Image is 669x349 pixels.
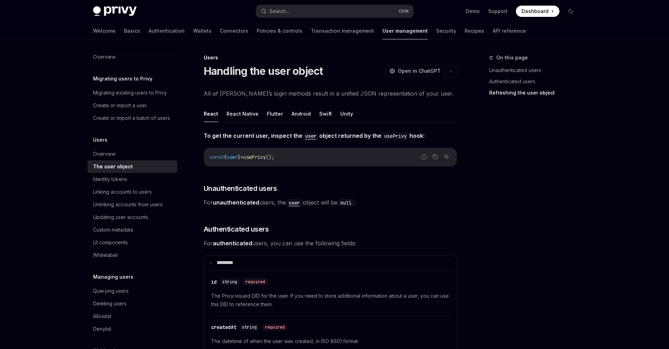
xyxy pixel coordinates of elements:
[466,8,480,15] a: Demo
[93,150,116,158] div: Overview
[213,240,252,247] strong: authenticated
[436,22,456,39] a: Security
[93,89,167,97] div: Migrating existing users to Privy
[266,154,274,160] span: ();
[489,87,582,98] a: Refreshing the user object
[220,22,248,39] a: Connectors
[87,148,177,160] a: Overview
[93,238,128,247] div: UI components
[522,8,549,15] span: Dashboard
[238,154,241,160] span: }
[93,175,127,183] div: Identity tokens
[302,132,319,139] a: user
[227,105,258,122] button: React Native
[93,226,133,234] div: Custom metadata
[241,154,243,160] span: =
[87,51,177,63] a: Overview
[204,65,323,77] h1: Handling the user object
[204,132,425,139] strong: To get the current user, inspect the object returned by the hook:
[87,99,177,112] a: Create or import a user
[93,53,116,61] div: Overview
[243,278,268,285] div: required
[93,101,147,110] div: Create or import a user
[319,105,332,122] button: Swift
[431,152,440,161] button: Copy the contents from the code block
[257,22,302,39] a: Policies & controls
[488,8,507,15] a: Support
[93,299,126,308] div: Deleting users
[465,22,484,39] a: Recipes
[93,287,129,295] div: Querying users
[93,162,133,171] div: The user object
[87,198,177,211] a: Unlinking accounts from users
[489,76,582,87] a: Authenticated users
[149,22,185,39] a: Authentication
[269,7,289,15] div: Search...
[382,22,428,39] a: User management
[204,238,457,248] span: For users, you can use the following fields:
[204,183,277,193] span: Unauthenticated users
[193,22,211,39] a: Wallets
[87,86,177,99] a: Migrating existing users to Privy
[516,6,559,17] a: Dashboard
[93,251,118,259] div: Whitelabel
[124,22,140,39] a: Basics
[93,114,170,122] div: Create or import a batch of users
[493,22,526,39] a: API reference
[337,199,354,207] code: null
[87,211,177,224] a: Updating user accounts
[93,188,152,196] div: Linking accounts to users
[204,105,218,122] button: React
[311,22,374,39] a: Transaction management
[224,154,227,160] span: {
[93,136,107,144] h5: Users
[87,310,177,323] a: Allowlist
[381,132,409,140] code: usePrivy
[93,200,163,209] div: Unlinking accounts from users
[256,5,413,18] button: Search...CtrlK
[204,54,457,61] div: Users
[93,6,137,16] img: dark logo
[398,67,441,75] span: Open in ChatGPT
[93,273,133,281] h5: Managing users
[87,236,177,249] a: UI components
[87,285,177,297] a: Querying users
[87,224,177,236] a: Custom metadata
[204,198,457,207] span: For users, the object will be .
[565,6,576,17] button: Toggle dark mode
[302,132,319,140] code: user
[385,65,445,77] button: Open in ChatGPT
[286,199,303,207] code: user
[93,22,116,39] a: Welcome
[442,152,451,161] button: Ask AI
[399,8,409,14] span: Ctrl K
[87,173,177,186] a: Identity tokens
[93,75,152,83] h5: Migrating users to Privy
[419,152,428,161] button: Report incorrect code
[489,65,582,76] a: Unauthenticated users
[340,105,353,122] button: Unity
[243,154,266,160] span: usePrivy
[286,199,303,206] a: user
[87,297,177,310] a: Deleting users
[267,105,283,122] button: Flutter
[87,249,177,261] a: Whitelabel
[291,105,311,122] button: Android
[222,279,237,285] span: string
[87,186,177,198] a: Linking accounts to users
[93,312,111,321] div: Allowlist
[211,292,450,309] span: The Privy-issued DID for the user. If you need to store additional information about a user, you ...
[87,323,177,335] a: Denylist
[496,53,528,62] span: On this page
[204,224,269,234] span: Authenticated users
[93,213,148,221] div: Updating user accounts
[204,89,457,98] span: All of [PERSON_NAME]’s login methods result in a unified JSON representation of your user.
[227,154,238,160] span: user
[211,278,217,285] div: id
[213,199,259,206] strong: unauthenticated
[87,160,177,173] a: The user object
[87,112,177,124] a: Create or import a batch of users
[93,325,111,333] div: Denylist
[210,154,224,160] span: const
